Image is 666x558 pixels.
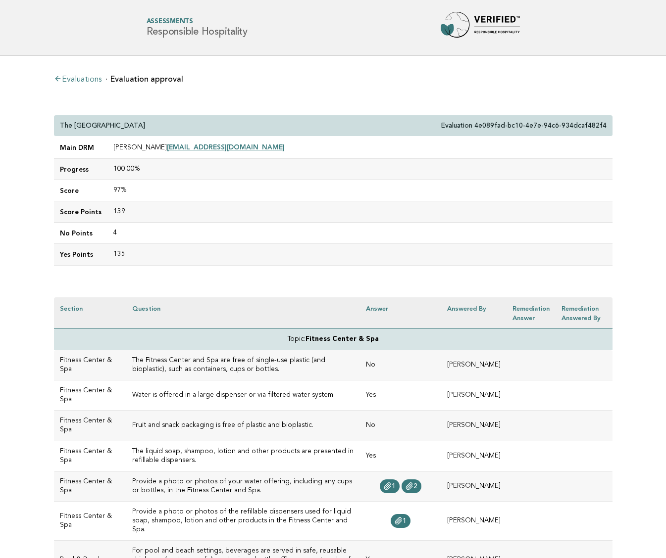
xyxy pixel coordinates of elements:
a: 1 [391,514,410,528]
img: Forbes Travel Guide [441,12,520,44]
td: Fitness Center & Spa [54,501,127,540]
h3: Water is offered in a large dispenser or via filtered water system. [132,391,354,400]
td: [PERSON_NAME] [441,350,507,380]
td: 135 [107,244,613,265]
td: Yes [360,380,441,411]
a: [EMAIL_ADDRESS][DOMAIN_NAME] [167,143,285,151]
span: Assessments [147,19,248,25]
td: Main DRM [54,137,107,159]
a: 1 [380,479,400,493]
td: No [360,411,441,441]
th: Remediation Answer [507,297,556,329]
h3: The liquid soap, shampoo, lotion and other products are presented in refillable dispensers. [132,447,354,465]
th: Question [126,297,360,329]
td: Progress [54,159,107,180]
td: 139 [107,201,613,223]
p: The [GEOGRAPHIC_DATA] [60,121,145,130]
td: [PERSON_NAME] [441,411,507,441]
span: 1 [392,483,396,490]
td: Topic: [54,328,613,350]
h3: The Fitness Center and Spa are free of single-use plastic (and bioplastic), such as containers, c... [132,356,354,374]
td: [PERSON_NAME] [441,501,507,540]
td: [PERSON_NAME] [441,380,507,411]
th: Answered by [441,297,507,329]
td: [PERSON_NAME] [441,471,507,501]
td: [PERSON_NAME] [441,441,507,471]
td: [PERSON_NAME] [107,137,613,159]
td: Fitness Center & Spa [54,471,127,501]
span: 1 [403,517,407,524]
td: Yes [360,441,441,471]
li: Evaluation approval [105,75,183,83]
td: Score Points [54,201,107,223]
th: Section [54,297,127,329]
th: Answer [360,297,441,329]
h1: Responsible Hospitality [147,19,248,37]
td: Score [54,180,107,201]
a: Evaluations [54,76,102,84]
th: Remediation Answered by [556,297,612,329]
td: Yes Points [54,244,107,265]
h3: Fruit and snack packaging is free of plastic and bioplastic. [132,421,354,430]
td: 97% [107,180,613,201]
h3: Provide a photo or photos of your water offering, including any cups or bottles, in the Fitness C... [132,477,354,495]
strong: Fitness Center & Spa [306,336,379,342]
a: 2 [402,479,421,493]
td: 4 [107,223,613,244]
td: 100.00% [107,159,613,180]
td: No [360,350,441,380]
p: Evaluation 4e089fad-bc10-4e7e-94c6-934dcaf482f4 [441,121,607,130]
td: Fitness Center & Spa [54,441,127,471]
td: No Points [54,223,107,244]
td: Fitness Center & Spa [54,411,127,441]
h3: Provide a photo or photos of the refillable dispensers used for liquid soap, shampoo, lotion and ... [132,508,354,534]
td: Fitness Center & Spa [54,350,127,380]
span: 2 [413,483,417,490]
td: Fitness Center & Spa [54,380,127,411]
